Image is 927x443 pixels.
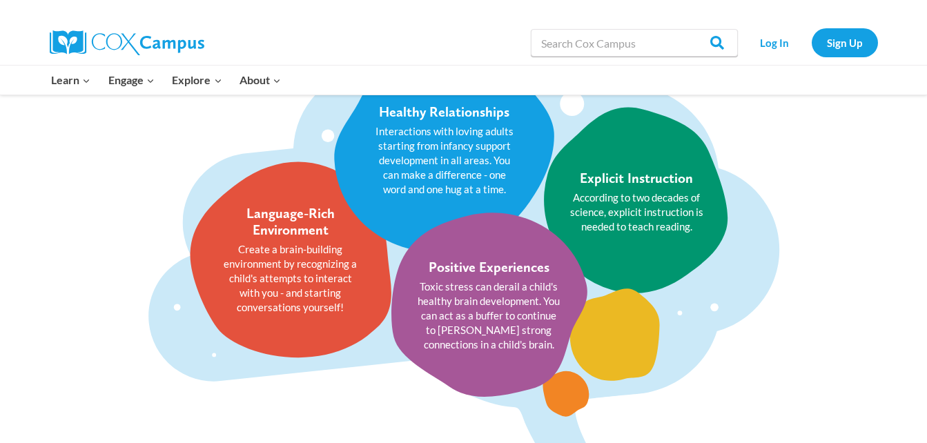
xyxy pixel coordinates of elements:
input: Search Cox Campus [531,29,738,57]
p: Interactions with loving adults starting from infancy support development in all areas. You can m... [373,124,516,197]
div: Healthy Relationships [379,104,509,120]
a: Log In [745,28,805,57]
div: Explicit Instruction [580,170,693,186]
a: Sign Up [812,28,878,57]
nav: Secondary Navigation [745,28,878,57]
p: According to two decades of science, explicit instruction is needed to teach reading. [565,190,708,234]
button: Child menu of About [231,66,290,95]
div: Language-Rich Environment [219,205,362,238]
p: Toxic stress can derail a child's healthy brain development. You can act as a buffer to continue ... [418,279,560,352]
button: Child menu of Explore [164,66,231,95]
button: Child menu of Engage [99,66,164,95]
button: Child menu of Learn [43,66,100,95]
img: Cox Campus [50,30,204,55]
div: Positive Experiences [429,259,549,275]
nav: Primary Navigation [43,66,290,95]
p: Create a brain-building environment by recognizing a child's attempts to interact with you - and ... [219,242,362,315]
